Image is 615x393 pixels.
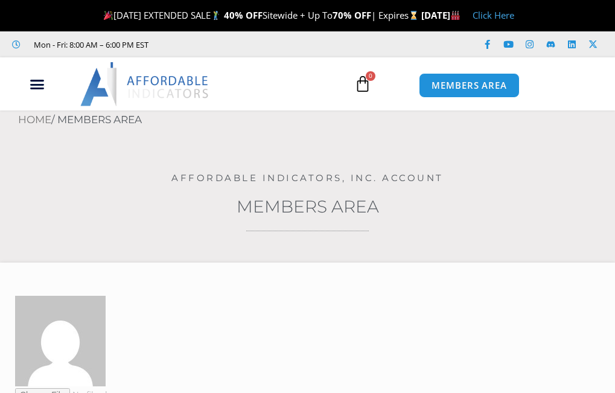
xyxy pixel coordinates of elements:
iframe: Customer reviews powered by Trustpilot [158,39,339,51]
a: Click Here [473,9,514,21]
span: MEMBERS AREA [432,81,507,90]
a: Home [18,113,51,126]
a: Affordable Indicators, Inc. Account [171,172,444,184]
img: LogoAI | Affordable Indicators – NinjaTrader [80,62,210,106]
img: 🏌️‍♂️ [211,11,220,20]
span: Mon - Fri: 8:00 AM – 6:00 PM EST [31,37,148,52]
img: ⌛ [409,11,418,20]
strong: [DATE] [421,9,460,21]
a: 0 [336,66,389,101]
span: [DATE] EXTENDED SALE Sitewide + Up To | Expires [101,9,421,21]
div: Menu Toggle [7,73,68,96]
strong: 70% OFF [333,9,371,21]
img: 🏭 [451,11,460,20]
span: 0 [366,71,375,81]
img: 🎉 [104,11,113,20]
a: MEMBERS AREA [419,73,520,98]
a: Members Area [237,196,379,217]
strong: 40% OFF [224,9,263,21]
img: bddc036d8a594b73211226d7f1b62c6b42c13e7d395964bc5dc11361869ae2d4 [15,296,106,386]
nav: Breadcrumb [18,110,615,130]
